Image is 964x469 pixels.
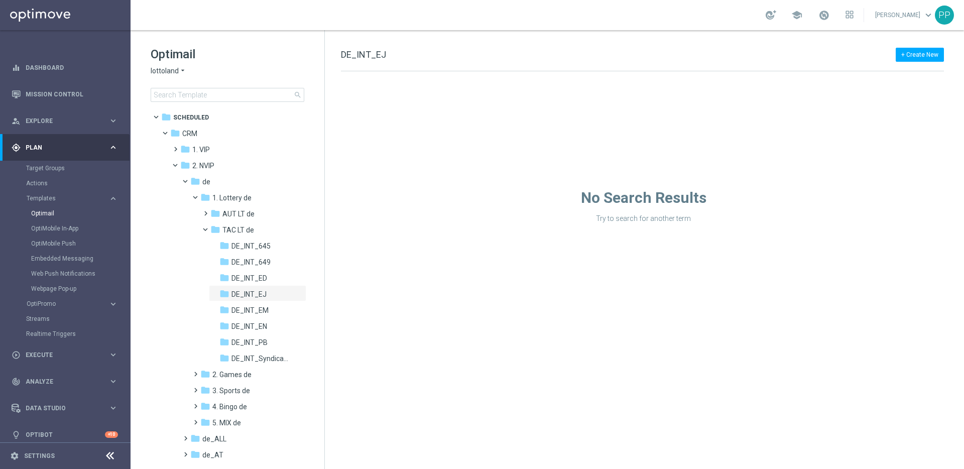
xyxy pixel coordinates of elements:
span: 1. VIP [192,145,210,154]
i: keyboard_arrow_right [108,377,118,386]
span: 4. Bingo de [212,402,247,411]
div: Analyze [12,377,108,386]
div: Explore [12,116,108,126]
input: Search Template [151,88,304,102]
span: AUT LT de [222,209,255,218]
div: Execute [12,350,108,360]
i: folder [210,224,220,234]
i: folder [219,241,229,251]
button: Templates keyboard_arrow_right [26,194,118,202]
div: Embedded Messaging [31,251,130,266]
span: 1. Lottery de [212,193,252,202]
span: Try to search for another term [596,214,691,222]
div: Realtime Triggers [26,326,130,341]
i: folder [219,257,229,267]
span: DE_INT_645 [231,242,271,251]
i: folder [219,289,229,299]
span: keyboard_arrow_down [923,10,934,21]
div: Data Studio [12,404,108,413]
i: keyboard_arrow_right [108,403,118,413]
div: +10 [105,431,118,438]
a: OptiMobile In-App [31,224,104,232]
span: de_AT [202,450,223,459]
i: gps_fixed [12,143,21,152]
button: OptiPromo keyboard_arrow_right [26,300,118,308]
a: OptiMobile Push [31,240,104,248]
a: Embedded Messaging [31,255,104,263]
div: Actions [26,176,130,191]
div: Plan [12,143,108,152]
div: gps_fixed Plan keyboard_arrow_right [11,144,118,152]
div: Target Groups [26,161,130,176]
span: DE_INT_Syndicates [231,354,290,363]
span: DE_INT_EJ [341,49,386,60]
i: folder [219,353,229,363]
i: keyboard_arrow_right [108,116,118,126]
button: person_search Explore keyboard_arrow_right [11,117,118,125]
a: Settings [24,453,55,459]
span: TAC LT de [222,225,254,234]
span: de [202,177,210,186]
a: Actions [26,179,104,187]
button: Mission Control [11,90,118,98]
div: OptiPromo [26,296,130,311]
i: folder [200,417,210,427]
span: 3. Sports de [212,386,250,395]
i: folder [200,401,210,411]
i: keyboard_arrow_right [108,350,118,360]
a: Target Groups [26,164,104,172]
i: arrow_drop_down [179,66,187,76]
i: folder [219,337,229,347]
button: Data Studio keyboard_arrow_right [11,404,118,412]
i: keyboard_arrow_right [108,299,118,309]
div: Optibot [12,421,118,448]
span: Execute [26,352,108,358]
div: PP [935,6,954,25]
div: OptiMobile In-App [31,221,130,236]
span: Explore [26,118,108,124]
span: DE_INT_PB [231,338,268,347]
i: keyboard_arrow_right [108,143,118,152]
span: DE_INT_649 [231,258,271,267]
i: keyboard_arrow_right [108,194,118,203]
div: OptiPromo [27,301,108,307]
div: Web Push Notifications [31,266,130,281]
i: folder [219,305,229,315]
span: Analyze [26,379,108,385]
span: Plan [26,145,108,151]
i: equalizer [12,63,21,72]
button: equalizer Dashboard [11,64,118,72]
a: Optibot [26,421,105,448]
div: play_circle_outline Execute keyboard_arrow_right [11,351,118,359]
span: Data Studio [26,405,108,411]
span: DE_INT_EJ [231,290,267,299]
a: Webpage Pop-up [31,285,104,293]
i: folder [161,112,171,122]
i: track_changes [12,377,21,386]
div: Streams [26,311,130,326]
span: Scheduled [173,113,209,122]
span: DE_INT_ED [231,274,267,283]
a: Web Push Notifications [31,270,104,278]
span: No Search Results [581,189,706,206]
h1: Optimail [151,46,304,62]
span: CRM [182,129,197,138]
span: DE_INT_EM [231,306,269,315]
i: play_circle_outline [12,350,21,360]
i: folder [200,385,210,395]
i: folder [219,321,229,331]
span: de_ALL [202,434,226,443]
i: person_search [12,116,21,126]
div: Dashboard [12,54,118,81]
i: folder [180,160,190,170]
div: Templates [26,191,130,296]
div: Templates [27,195,108,201]
i: folder [190,176,200,186]
i: settings [10,451,19,460]
span: OptiPromo [27,301,98,307]
button: track_changes Analyze keyboard_arrow_right [11,378,118,386]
